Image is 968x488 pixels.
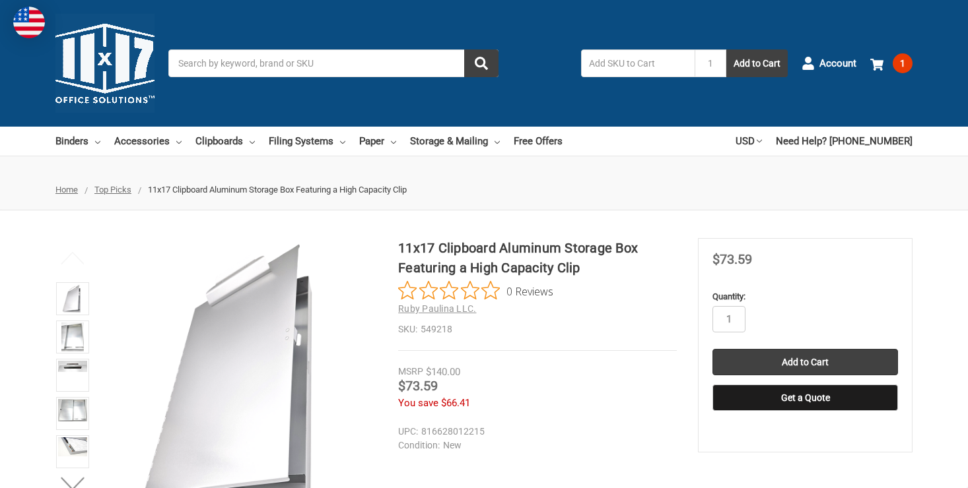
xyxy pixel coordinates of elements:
input: Search by keyword, brand or SKU [168,49,499,77]
dd: New [398,439,670,452]
div: MSRP [398,365,423,379]
a: Accessories [114,127,182,156]
span: 0 Reviews [506,281,553,301]
dt: UPC: [398,425,418,439]
a: USD [736,127,762,156]
dd: 816628012215 [398,425,670,439]
a: Paper [359,127,396,156]
span: 11x17 Clipboard Aluminum Storage Box Featuring a High Capacity Clip [148,185,407,195]
a: Home [55,185,78,195]
a: 1 [870,46,913,80]
label: Quantity: [712,290,898,303]
img: duty and tax information for United States [13,7,45,38]
img: 11x17 Clipboard Aluminum Storage Box Featuring a High Capacity Clip [58,437,87,457]
span: Account [819,56,856,71]
img: 11x17 Clipboard Aluminum Storage Box Featuring a High Capacity Clip [62,284,83,313]
button: Previous [53,245,93,271]
a: Account [802,46,856,80]
span: $66.41 [441,397,470,409]
a: Storage & Mailing [410,127,500,156]
span: $73.59 [398,378,438,394]
img: 11x17 Clipboard Aluminum Storage Box Featuring a High Capacity Clip [61,322,84,351]
span: You save [398,397,438,409]
img: 11x17 Clipboard Aluminum Storage Box Featuring a High Capacity Clip [58,361,87,373]
a: Need Help? [PHONE_NUMBER] [776,127,913,156]
dd: 549218 [398,322,676,336]
span: $140.00 [426,366,460,378]
a: Top Picks [94,185,131,195]
button: Add to Cart [726,49,788,77]
a: Ruby Paulina LLC. [398,303,476,314]
dt: SKU: [398,322,417,336]
span: 1 [893,53,913,73]
a: Clipboards [195,127,255,156]
input: Add SKU to Cart [581,49,695,77]
button: Get a Quote [712,384,898,411]
a: Filing Systems [269,127,345,156]
img: 11x17.com [55,14,155,113]
a: Binders [55,127,100,156]
span: $73.59 [712,251,752,267]
h1: 11x17 Clipboard Aluminum Storage Box Featuring a High Capacity Clip [398,238,676,278]
dt: Condition: [398,439,440,452]
a: Free Offers [514,127,563,156]
button: Rated 0 out of 5 stars from 0 reviews. Jump to reviews. [398,281,553,301]
input: Add to Cart [712,349,898,375]
img: 11x17 Clipboard Aluminum Storage Box Featuring a High Capacity Clip [58,399,87,421]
